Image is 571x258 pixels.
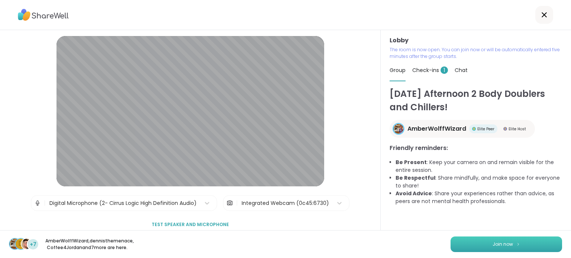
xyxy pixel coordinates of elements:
b: Be Present [396,159,427,166]
img: AmberWolffWizard [10,239,20,249]
span: Elite Host [509,126,526,132]
div: Digital Microphone (2- Cirrus Logic High Definition Audio) [49,199,197,207]
span: | [236,196,238,210]
p: The room is now open. You can join now or will be automatically entered five minutes after the gr... [390,46,562,60]
h1: [DATE] Afternoon 2 Body Doublers and Chillers! [390,87,562,114]
button: Test speaker and microphone [149,217,232,232]
b: Be Respectful [396,174,435,182]
img: Elite Peer [472,127,476,131]
span: AmberWolffWizard [407,124,466,133]
img: Microphone [34,196,41,210]
span: d [19,239,23,249]
h3: Friendly reminders: [390,144,562,153]
b: Avoid Advice [396,190,432,197]
span: Group [390,66,406,74]
div: Integrated Webcam (0c45:6730) [242,199,329,207]
p: AmberWolffWizard , dennisthemenace , Coffee4Jordan and 7 more are here. [45,238,129,251]
li: : Share your experiences rather than advice, as peers are not mental health professionals. [396,190,562,205]
img: AmberWolffWizard [394,124,403,134]
span: +7 [30,241,36,248]
img: ShareWell Logomark [516,242,520,246]
span: Test speaker and microphone [152,221,229,228]
h3: Lobby [390,36,562,45]
span: Chat [455,66,468,74]
li: : Share mindfully, and make space for everyone to share! [396,174,562,190]
span: Elite Peer [477,126,494,132]
span: | [44,196,46,210]
button: Join now [451,236,562,252]
li: : Keep your camera on and remain visible for the entire session. [396,159,562,174]
a: AmberWolffWizardAmberWolffWizardElite PeerElite PeerElite HostElite Host [390,120,535,138]
span: 1 [441,66,448,74]
span: Join now [493,241,513,248]
img: Camera [226,196,233,210]
img: ShareWell Logo [18,6,69,23]
span: Check-ins [412,66,448,74]
img: Coffee4Jordan [22,239,32,249]
img: Elite Host [503,127,507,131]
